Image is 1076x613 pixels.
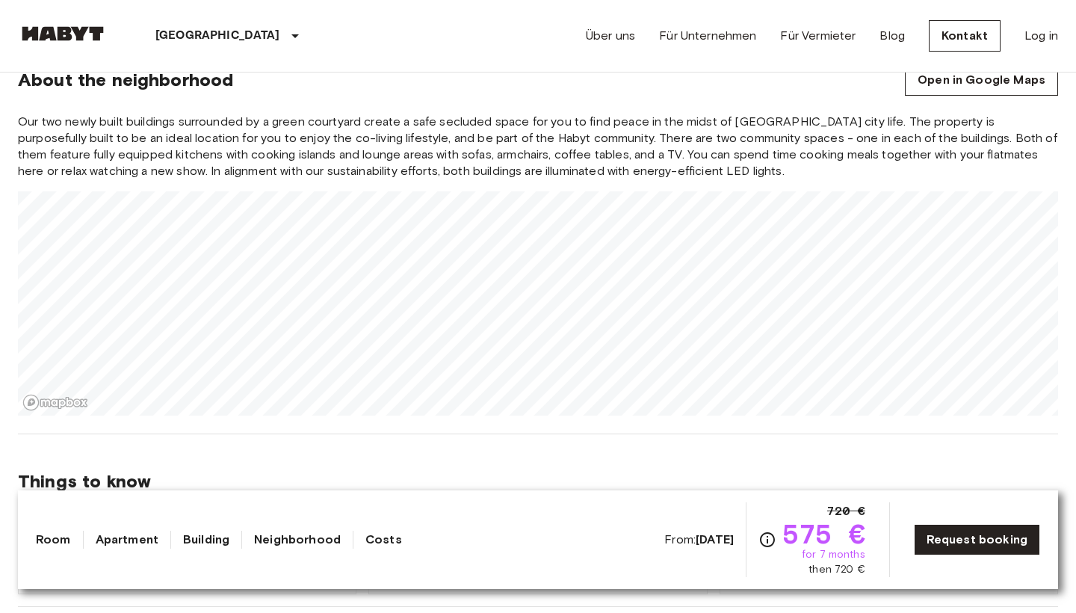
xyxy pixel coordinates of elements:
[22,394,88,411] a: Mapbox logo
[183,531,229,549] a: Building
[365,531,402,549] a: Costs
[758,531,776,549] svg: Check cost overview for full price breakdown. Please note that discounts apply to new joiners onl...
[827,502,865,520] span: 720 €
[254,531,341,549] a: Neighborhood
[914,524,1040,555] a: Request booking
[929,20,1001,52] a: Kontakt
[586,27,635,45] a: Über uns
[18,470,1058,493] span: Things to know
[782,520,865,547] span: 575 €
[36,531,71,549] a: Room
[696,532,734,546] b: [DATE]
[659,27,756,45] a: Für Unternehmen
[96,531,158,549] a: Apartment
[780,27,856,45] a: Für Vermieter
[879,27,905,45] a: Blog
[18,69,233,91] span: About the neighborhood
[808,562,865,577] span: then 720 €
[664,532,734,548] span: From:
[18,26,108,41] img: Habyt
[155,27,280,45] p: [GEOGRAPHIC_DATA]
[1024,27,1058,45] a: Log in
[18,114,1058,179] span: Our two newly built buildings surrounded by a green courtyard create a safe secluded space for yo...
[802,547,865,562] span: for 7 months
[18,191,1058,416] canvas: Map
[905,64,1058,96] a: Open in Google Maps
